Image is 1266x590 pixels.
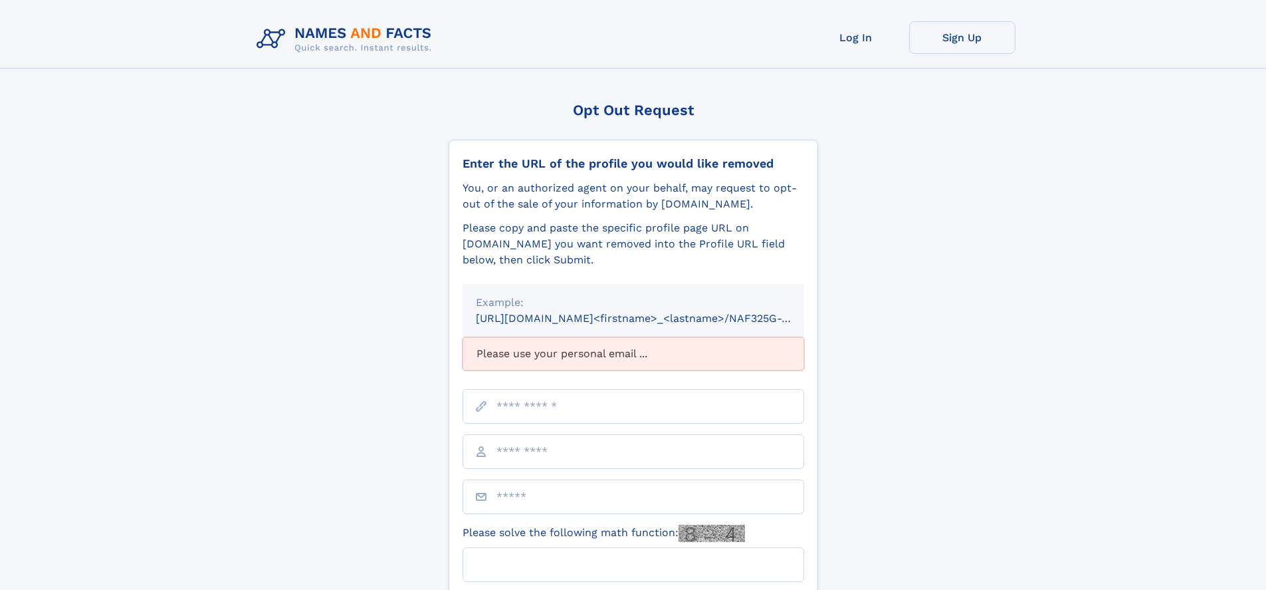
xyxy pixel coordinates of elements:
div: Please use your personal email ... [463,337,804,370]
a: Log In [803,21,909,54]
div: Example: [476,295,791,311]
small: [URL][DOMAIN_NAME]<firstname>_<lastname>/NAF325G-xxxxxxxx [476,312,829,325]
label: Please solve the following math function: [463,525,745,542]
div: Enter the URL of the profile you would like removed [463,156,804,171]
img: Logo Names and Facts [251,21,443,57]
div: You, or an authorized agent on your behalf, may request to opt-out of the sale of your informatio... [463,180,804,212]
div: Opt Out Request [449,102,818,118]
div: Please copy and paste the specific profile page URL on [DOMAIN_NAME] you want removed into the Pr... [463,220,804,268]
a: Sign Up [909,21,1015,54]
